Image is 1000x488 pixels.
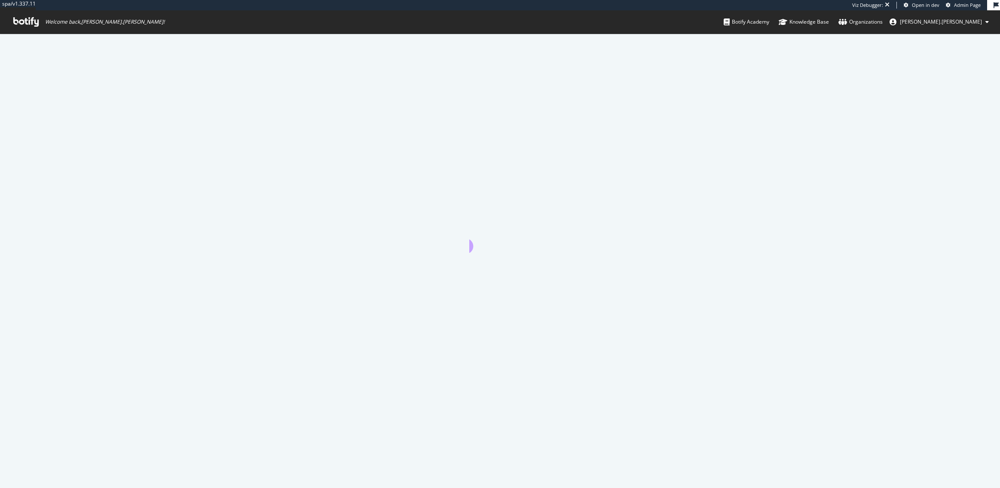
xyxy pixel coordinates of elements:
[724,10,769,34] a: Botify Academy
[852,2,883,9] div: Viz Debugger:
[904,2,939,9] a: Open in dev
[838,10,883,34] a: Organizations
[779,10,829,34] a: Knowledge Base
[912,2,939,8] span: Open in dev
[779,18,829,26] div: Knowledge Base
[838,18,883,26] div: Organizations
[900,18,982,25] span: robert.salerno
[45,18,165,25] span: Welcome back, [PERSON_NAME].[PERSON_NAME] !
[946,2,981,9] a: Admin Page
[724,18,769,26] div: Botify Academy
[954,2,981,8] span: Admin Page
[883,15,996,29] button: [PERSON_NAME].[PERSON_NAME]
